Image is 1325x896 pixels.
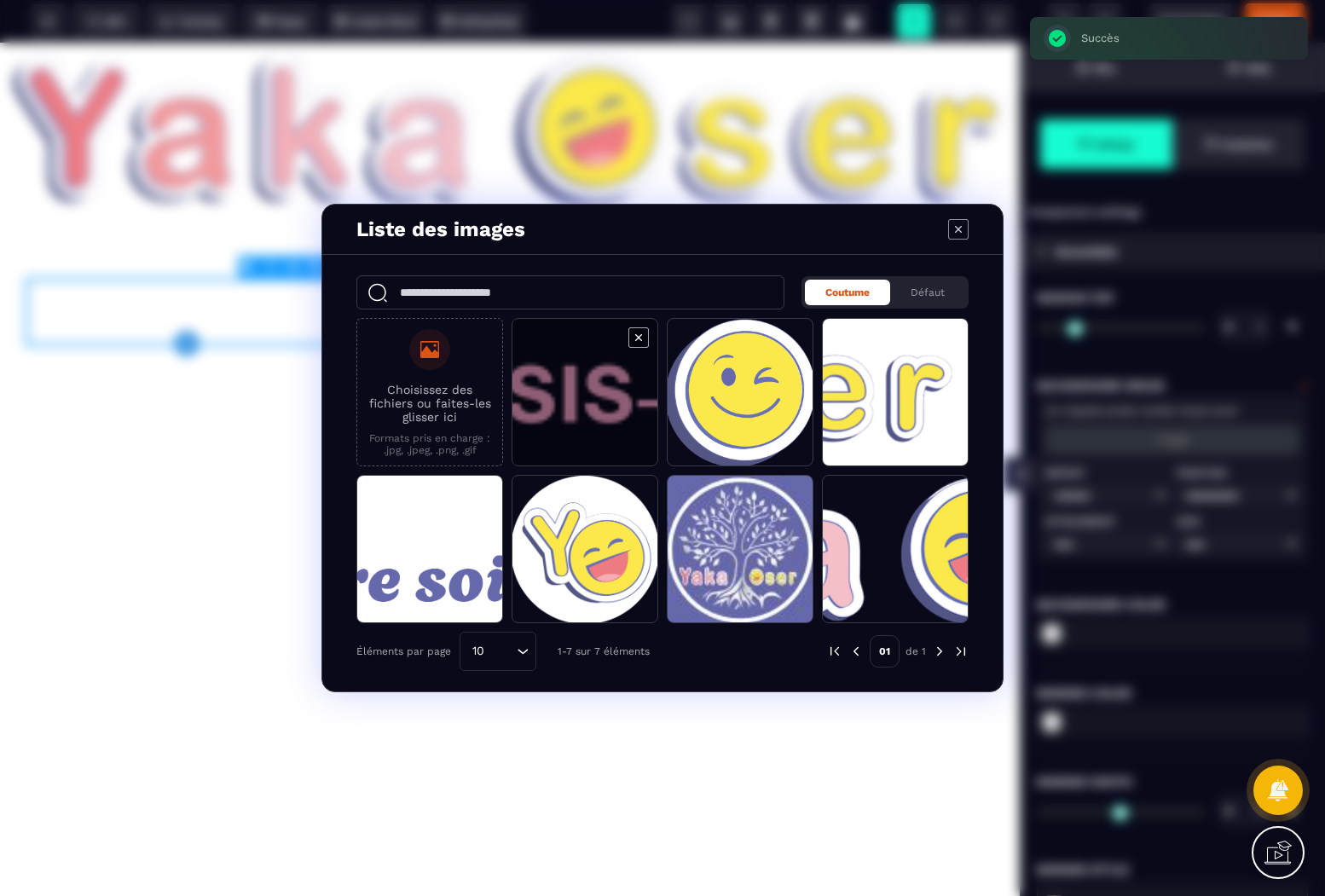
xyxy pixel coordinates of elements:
[356,217,525,241] h4: Liste des images
[906,645,926,658] p: de 1
[953,644,969,659] img: next
[366,383,494,424] p: Choisissez des fichiers ou faites-les glisser ici
[356,645,451,657] p: Éléments par page
[932,644,947,659] img: next
[366,432,494,456] p: Formats pris en charge : .jpg, .jpeg, .png, .gif
[466,642,490,661] span: 10
[490,642,512,661] input: Search for option
[870,635,900,668] p: 01
[558,645,650,657] p: 1-7 sur 7 éléments
[848,644,864,659] img: prev
[825,286,870,298] span: Coutume
[827,644,842,659] img: prev
[911,286,945,298] span: Défaut
[460,632,536,671] div: Search for option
